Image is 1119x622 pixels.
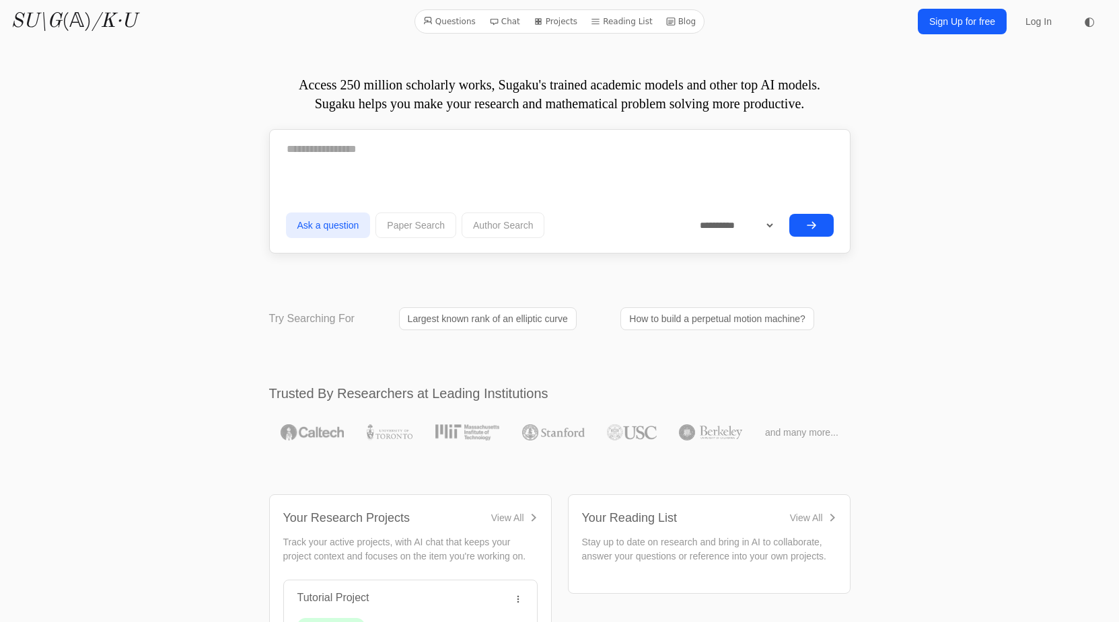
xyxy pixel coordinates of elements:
[375,212,456,238] button: Paper Search
[585,13,658,30] a: Reading List
[522,424,585,440] img: Stanford
[367,424,412,440] img: University of Toronto
[491,511,538,524] a: View All
[11,11,62,32] i: SU\G
[582,508,677,527] div: Your Reading List
[269,311,355,327] p: Try Searching For
[790,511,836,524] a: View All
[269,384,851,403] h2: Trusted By Researchers at Leading Institutions
[491,511,524,524] div: View All
[1017,9,1060,34] a: Log In
[620,307,814,330] a: How to build a perpetual motion machine?
[462,212,545,238] button: Author Search
[283,508,410,527] div: Your Research Projects
[11,9,137,34] a: SU\G(𝔸)/K·U
[582,535,836,563] p: Stay up to date on research and bring in AI to collaborate, answer your questions or reference in...
[286,212,371,238] button: Ask a question
[1084,15,1095,28] span: ◐
[790,511,823,524] div: View All
[528,13,583,30] a: Projects
[297,592,369,603] a: Tutorial Project
[435,424,499,440] img: MIT
[765,426,838,439] span: and many more...
[283,535,538,563] p: Track your active projects, with AI chat that keeps your project context and focuses on the item ...
[607,424,656,440] img: USC
[661,13,702,30] a: Blog
[484,13,526,30] a: Chat
[1076,8,1103,35] button: ◐
[92,11,137,32] i: /K·U
[399,307,577,330] a: Largest known rank of an elliptic curve
[418,13,481,30] a: Questions
[679,424,742,440] img: UC Berkeley
[918,9,1007,34] a: Sign Up for free
[269,75,851,113] p: Access 250 million scholarly works, Sugaku's trained academic models and other top AI models. Sug...
[281,424,344,440] img: Caltech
